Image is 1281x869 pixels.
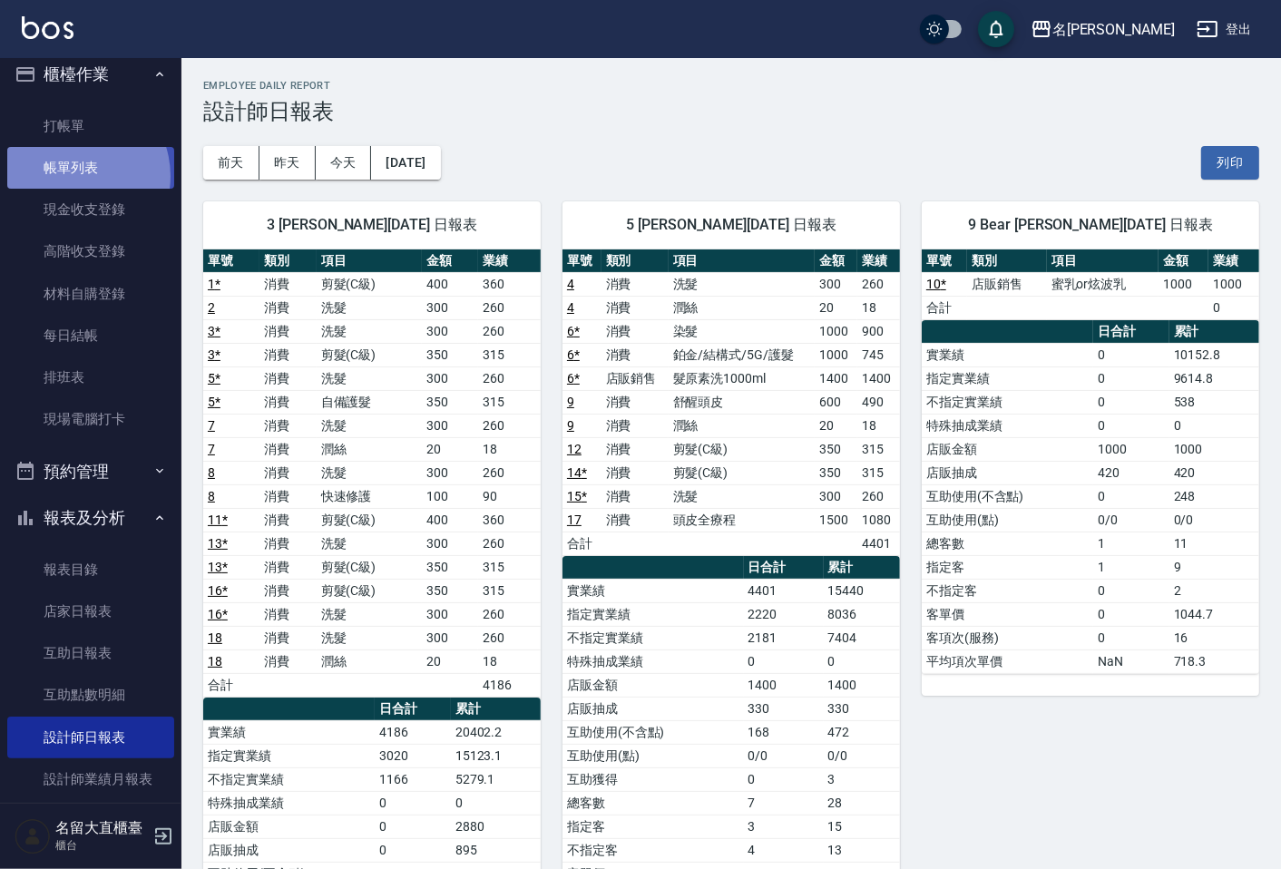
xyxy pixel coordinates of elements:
td: 洗髮 [317,296,422,319]
th: 單號 [562,249,601,273]
a: 9 [567,395,574,409]
td: 0 [1093,414,1169,437]
table: a dense table [922,249,1259,320]
a: 設計師日報表 [7,717,174,758]
td: 實業績 [203,720,375,744]
img: Person [15,818,51,854]
td: 剪髮(C級) [317,272,422,296]
td: 0 [1093,390,1169,414]
td: 消費 [601,343,669,366]
td: 300 [815,484,857,508]
td: 18 [478,649,541,673]
td: 600 [815,390,857,414]
td: 剪髮(C級) [317,555,422,579]
td: 1000 [815,319,857,343]
a: 互助日報表 [7,632,174,674]
td: 洗髮 [317,602,422,626]
a: 9 [567,418,574,433]
td: 9614.8 [1169,366,1259,390]
td: 0 [375,838,450,862]
button: 列印 [1201,146,1259,180]
td: 實業績 [922,343,1093,366]
td: 0 [1093,579,1169,602]
td: 538 [1169,390,1259,414]
td: 0 [451,791,541,815]
td: 300 [422,366,478,390]
a: 店家日報表 [7,591,174,632]
td: 300 [815,272,857,296]
td: 消費 [259,649,316,673]
td: 0 [1093,602,1169,626]
td: 消費 [601,461,669,484]
td: 3020 [375,744,450,767]
td: 消費 [601,414,669,437]
td: 店販銷售 [601,366,669,390]
th: 項目 [317,249,422,273]
td: 1000 [1093,437,1169,461]
span: 5 [PERSON_NAME][DATE] 日報表 [584,216,878,234]
button: 報表及分析 [7,494,174,542]
td: 潤絲 [317,437,422,461]
td: 消費 [259,555,316,579]
td: 18 [857,296,900,319]
p: 櫃台 [55,837,148,854]
a: 每日結帳 [7,315,174,356]
td: 260 [478,414,541,437]
td: 潤絲 [669,414,815,437]
td: 300 [422,626,478,649]
th: 項目 [669,249,815,273]
td: 合計 [922,296,967,319]
td: 指定實業績 [922,366,1093,390]
td: 315 [857,437,900,461]
td: 店販金額 [562,673,744,697]
td: 315 [478,579,541,602]
td: 店販抽成 [922,461,1093,484]
td: 指定實業績 [203,744,375,767]
td: 消費 [601,319,669,343]
h3: 設計師日報表 [203,99,1259,124]
th: 單號 [203,249,259,273]
a: 7 [208,442,215,456]
td: 300 [422,532,478,555]
td: 洗髮 [669,272,815,296]
td: 0 [375,791,450,815]
a: 8 [208,465,215,480]
td: 1 [1093,555,1169,579]
table: a dense table [922,320,1259,674]
th: 日合計 [1093,320,1169,344]
td: 潤絲 [669,296,815,319]
td: 300 [422,414,478,437]
td: 店販抽成 [203,838,375,862]
div: 名[PERSON_NAME] [1052,18,1175,41]
td: 168 [744,720,824,744]
td: 315 [478,555,541,579]
td: 20 [422,649,478,673]
td: 不指定實業績 [203,767,375,791]
img: Logo [22,16,73,39]
td: 330 [824,697,900,720]
td: 18 [478,437,541,461]
a: 排班表 [7,356,174,398]
td: 消費 [259,414,316,437]
td: 472 [824,720,900,744]
td: 490 [857,390,900,414]
a: 設計師排行榜 [7,800,174,842]
a: 打帳單 [7,105,174,147]
td: 300 [422,296,478,319]
td: 1400 [744,673,824,697]
a: 4 [567,300,574,315]
td: 洗髮 [317,319,422,343]
button: 預約管理 [7,448,174,495]
td: 消費 [601,272,669,296]
td: 快速修護 [317,484,422,508]
td: 合計 [203,673,259,697]
td: 0/0 [824,744,900,767]
td: 895 [451,838,541,862]
td: 消費 [259,366,316,390]
td: 420 [1169,461,1259,484]
td: 248 [1169,484,1259,508]
td: 消費 [601,390,669,414]
td: 消費 [259,461,316,484]
td: 客單價 [922,602,1093,626]
td: 10152.8 [1169,343,1259,366]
